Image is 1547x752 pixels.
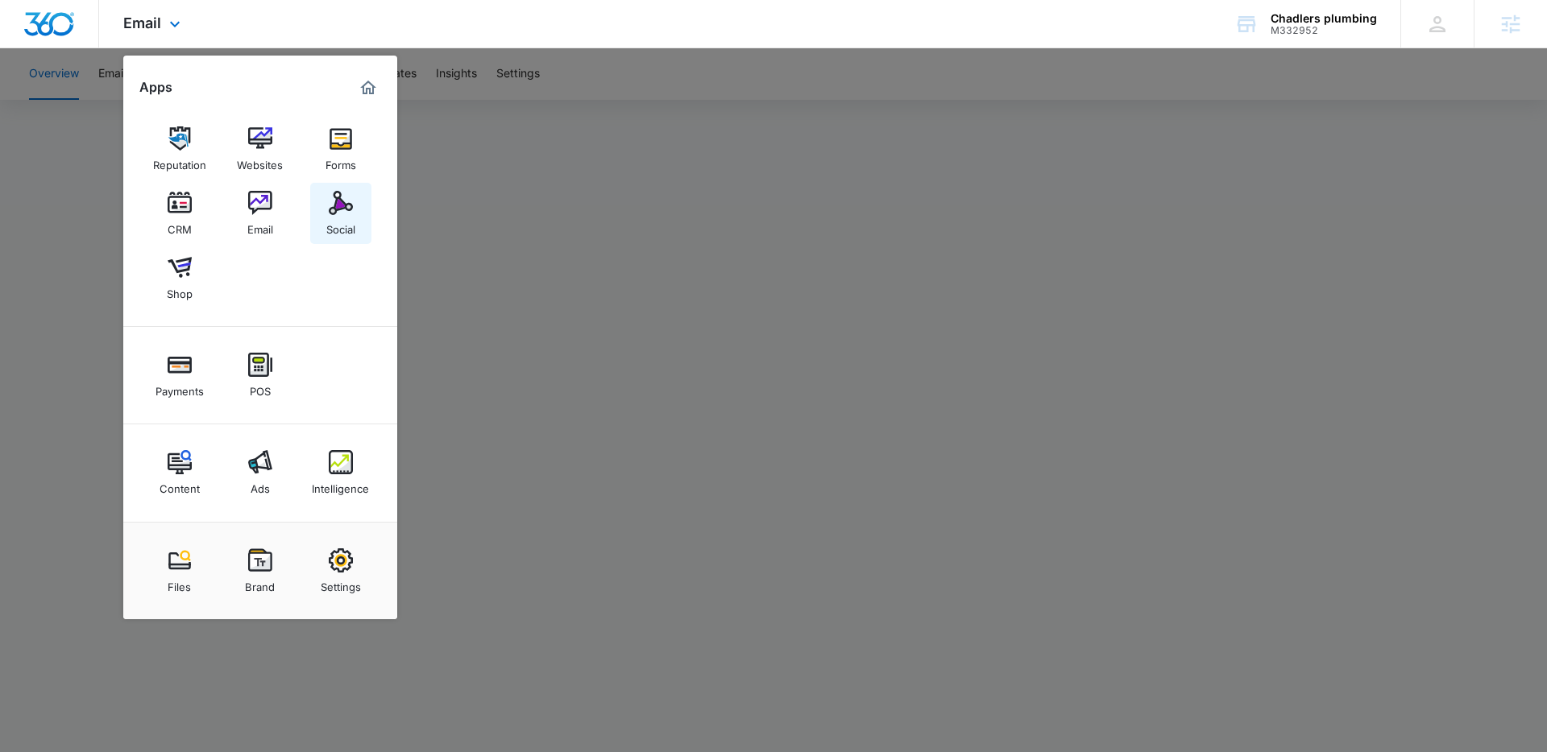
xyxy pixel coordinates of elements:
div: Forms [326,151,356,171]
div: Settings [321,572,361,593]
div: Shop [167,279,193,300]
div: Email [247,215,273,236]
a: Content [149,442,210,503]
div: POS [250,377,271,398]
a: Shop [149,247,210,308]
div: Payments [156,377,204,398]
div: Ads [251,474,270,495]
div: Social [326,215,355,236]
a: Email [230,183,291,244]
span: Email [123,14,161,31]
h2: Apps [139,80,172,95]
div: Intelligence [312,474,369,495]
div: CRM [168,215,192,236]
div: Content [160,474,200,495]
a: Forms [310,118,371,180]
a: Marketing 360® Dashboard [355,75,381,101]
div: Brand [245,572,275,593]
a: Social [310,183,371,244]
div: account id [1271,25,1377,36]
div: Reputation [153,151,206,171]
a: Payments [149,345,210,406]
a: Files [149,540,210,601]
a: Intelligence [310,442,371,503]
a: POS [230,345,291,406]
a: Websites [230,118,291,180]
a: Brand [230,540,291,601]
div: account name [1271,12,1377,25]
div: Websites [237,151,283,171]
a: Ads [230,442,291,503]
a: CRM [149,183,210,244]
a: Reputation [149,118,210,180]
a: Settings [310,540,371,601]
div: Files [168,572,191,593]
